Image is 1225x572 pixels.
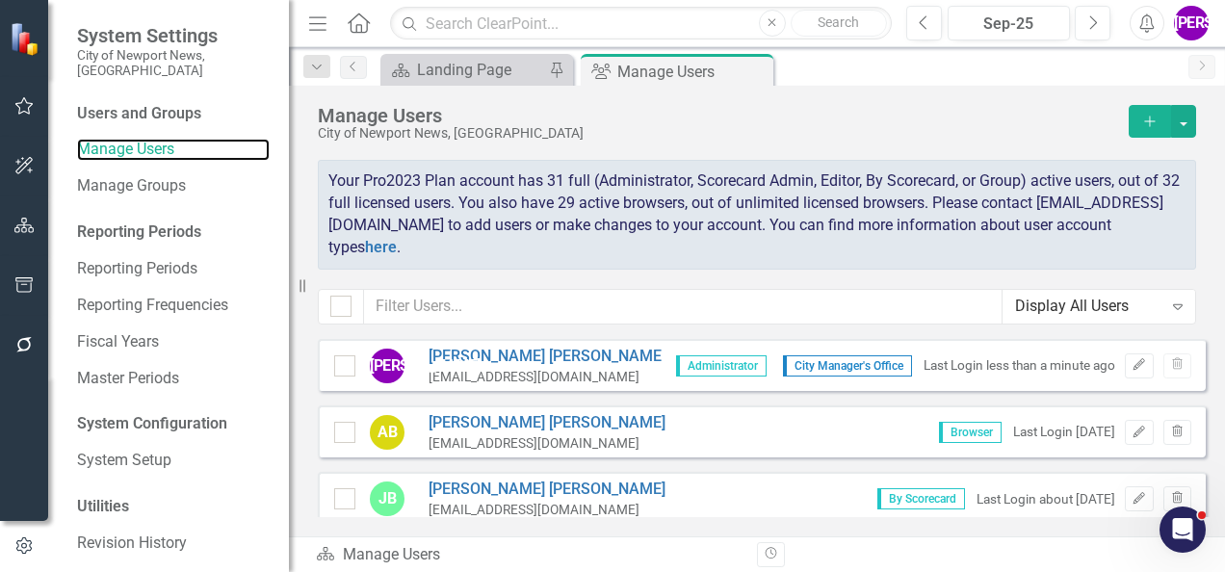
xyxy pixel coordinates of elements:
input: Search ClearPoint... [390,7,892,40]
a: Reporting Frequencies [77,295,270,317]
img: ClearPoint Strategy [10,21,43,55]
div: Last Login less than a minute ago [924,356,1115,375]
div: Last Login [DATE] [1013,423,1115,441]
div: City of Newport News, [GEOGRAPHIC_DATA] [318,126,1119,141]
div: Display All Users [1015,296,1162,318]
a: Reporting Periods [77,258,270,280]
a: Landing Page [385,58,544,82]
iframe: Intercom live chat [1160,507,1206,553]
a: Revision History [77,533,270,555]
div: System Configuration [77,413,270,435]
small: City of Newport News, [GEOGRAPHIC_DATA] [77,47,270,79]
div: Manage Users [617,60,769,84]
button: Search [791,10,887,37]
a: here [365,238,397,256]
div: [EMAIL_ADDRESS][DOMAIN_NAME] [429,368,665,386]
button: Sep-25 [948,6,1070,40]
a: Master Periods [77,368,270,390]
button: [PERSON_NAME] [1174,6,1209,40]
input: Filter Users... [363,289,1003,325]
span: By Scorecard [877,488,965,509]
a: [PERSON_NAME] [PERSON_NAME] [429,346,665,368]
div: Manage Users [316,544,743,566]
div: Last Login about [DATE] [977,490,1115,508]
a: Manage Groups [77,175,270,197]
div: Manage Users [318,105,1119,126]
span: Administrator [676,355,767,377]
div: Reporting Periods [77,221,270,244]
a: Manage Users [77,139,270,161]
div: Users and Groups [77,103,270,125]
a: System Setup [77,450,270,472]
div: [PERSON_NAME] [370,349,404,383]
span: Search [818,14,859,30]
a: [PERSON_NAME] [PERSON_NAME] [429,479,665,501]
div: [EMAIL_ADDRESS][DOMAIN_NAME] [429,501,665,519]
span: City Manager's Office [783,355,912,377]
div: Utilities [77,496,270,518]
div: Landing Page [417,58,544,82]
span: Your Pro2023 Plan account has 31 full (Administrator, Scorecard Admin, Editor, By Scorecard, or G... [328,171,1180,256]
a: [PERSON_NAME] [PERSON_NAME] [429,412,665,434]
a: Fiscal Years [77,331,270,353]
span: Browser [939,422,1002,443]
div: Sep-25 [954,13,1063,36]
span: System Settings [77,24,270,47]
div: JB [370,481,404,516]
div: AB [370,415,404,450]
div: [EMAIL_ADDRESS][DOMAIN_NAME] [429,434,665,453]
